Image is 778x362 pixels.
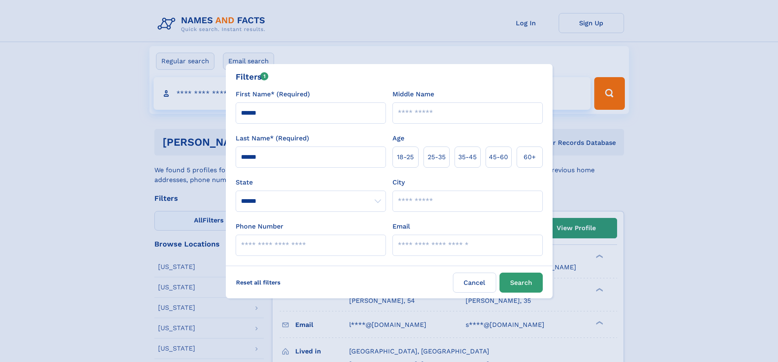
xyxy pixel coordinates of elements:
[236,222,283,231] label: Phone Number
[392,178,405,187] label: City
[499,273,543,293] button: Search
[231,273,286,292] label: Reset all filters
[236,133,309,143] label: Last Name* (Required)
[428,152,446,162] span: 25‑35
[458,152,477,162] span: 35‑45
[392,89,434,99] label: Middle Name
[392,133,404,143] label: Age
[236,71,269,83] div: Filters
[453,273,496,293] label: Cancel
[489,152,508,162] span: 45‑60
[524,152,536,162] span: 60+
[236,89,310,99] label: First Name* (Required)
[397,152,414,162] span: 18‑25
[236,178,386,187] label: State
[392,222,410,231] label: Email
